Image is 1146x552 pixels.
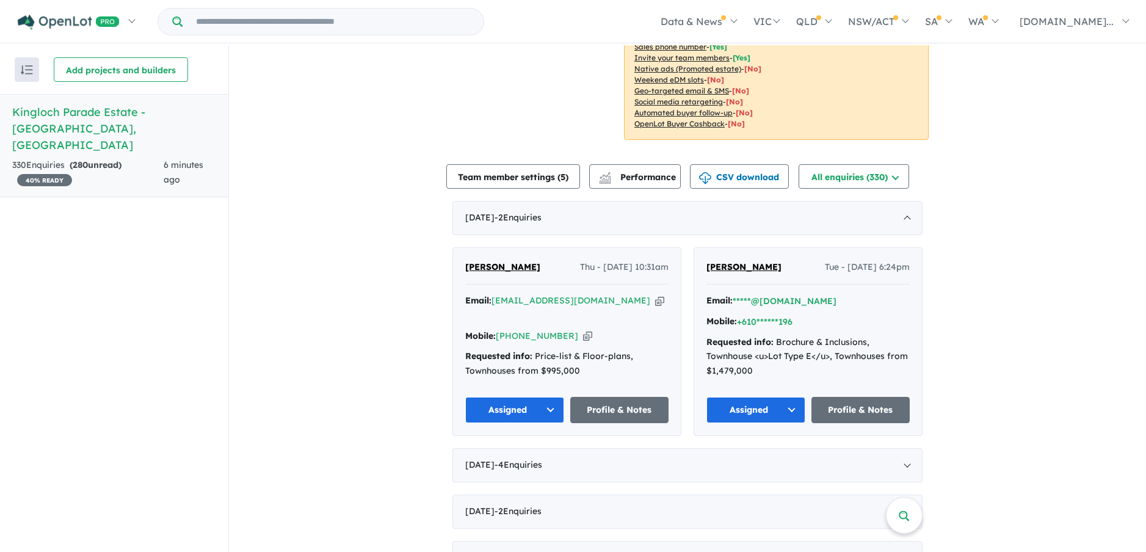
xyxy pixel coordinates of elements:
[728,119,745,128] span: [No]
[491,295,650,306] a: [EMAIL_ADDRESS][DOMAIN_NAME]
[12,104,216,153] h5: Kingloch Parade Estate - [GEOGRAPHIC_DATA] , [GEOGRAPHIC_DATA]
[706,335,910,379] div: Brochure & Inclusions, Townhouse <u>Lot Type E</u>, Townhouses from $1,479,000
[465,261,540,272] span: [PERSON_NAME]
[452,495,923,529] div: [DATE]
[733,53,750,62] span: [ Yes ]
[12,158,164,187] div: 330 Enquir ies
[589,164,681,189] button: Performance
[707,75,724,84] span: [No]
[690,164,789,189] button: CSV download
[706,261,782,272] span: [PERSON_NAME]
[73,159,88,170] span: 280
[744,64,761,73] span: [No]
[699,172,711,184] img: download icon
[465,260,540,275] a: [PERSON_NAME]
[655,294,664,307] button: Copy
[54,57,188,82] button: Add projects and builders
[570,397,669,423] a: Profile & Notes
[634,42,706,51] u: Sales phone number
[706,316,737,327] strong: Mobile:
[465,349,669,379] div: Price-list & Floor-plans, Townhouses from $995,000
[706,336,774,347] strong: Requested info:
[634,64,741,73] u: Native ads (Promoted estate)
[465,397,564,423] button: Assigned
[164,159,203,185] span: 6 minutes ago
[706,260,782,275] a: [PERSON_NAME]
[17,174,72,186] span: 40 % READY
[825,260,910,275] span: Tue - [DATE] 6:24pm
[634,75,704,84] u: Weekend eDM slots
[634,97,723,106] u: Social media retargeting
[706,397,805,423] button: Assigned
[452,448,923,482] div: [DATE]
[465,350,532,361] strong: Requested info:
[495,459,542,470] span: - 4 Enquir ies
[560,172,565,183] span: 5
[601,172,676,183] span: Performance
[496,330,578,341] a: [PHONE_NUMBER]
[21,65,33,74] img: sort.svg
[634,86,729,95] u: Geo-targeted email & SMS
[446,164,580,189] button: Team member settings (5)
[452,201,923,235] div: [DATE]
[583,330,592,343] button: Copy
[495,506,542,517] span: - 2 Enquir ies
[580,260,669,275] span: Thu - [DATE] 10:31am
[18,15,120,30] img: Openlot PRO Logo White
[634,119,725,128] u: OpenLot Buyer Cashback
[599,176,611,184] img: bar-chart.svg
[709,42,727,51] span: [ Yes ]
[736,108,753,117] span: [No]
[634,108,733,117] u: Automated buyer follow-up
[465,330,496,341] strong: Mobile:
[726,97,743,106] span: [No]
[811,397,910,423] a: Profile & Notes
[600,172,611,179] img: line-chart.svg
[799,164,909,189] button: All enquiries (330)
[70,159,121,170] strong: ( unread)
[495,212,542,223] span: - 2 Enquir ies
[1020,15,1114,27] span: [DOMAIN_NAME]...
[634,53,730,62] u: Invite your team members
[706,295,733,306] strong: Email:
[732,86,749,95] span: [No]
[185,9,481,35] input: Try estate name, suburb, builder or developer
[465,295,491,306] strong: Email:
